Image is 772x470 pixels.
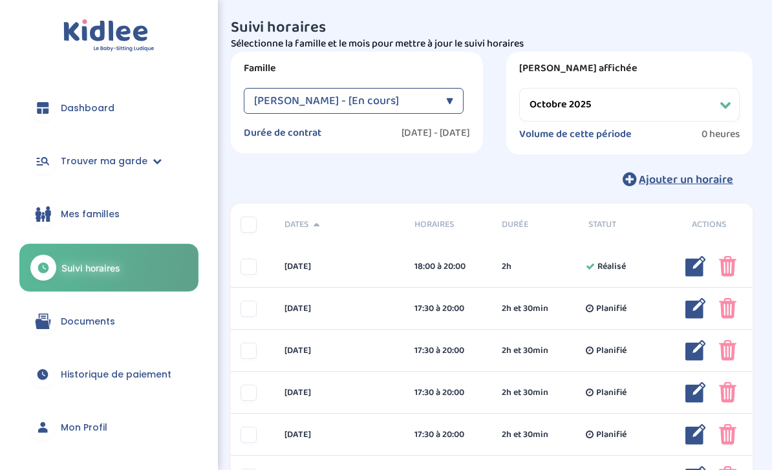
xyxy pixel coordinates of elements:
[275,428,405,442] div: [DATE]
[275,386,405,400] div: [DATE]
[414,344,482,358] div: 17:30 à 20:00
[61,208,120,221] span: Mes familles
[414,302,482,315] div: 17:30 à 20:00
[414,386,482,400] div: 17:30 à 20:00
[685,256,706,277] img: modifier_bleu.png
[61,315,115,328] span: Documents
[502,386,548,400] span: 2h et 30min
[244,127,321,140] label: Durée de contrat
[61,155,147,168] span: Trouver ma garde
[19,404,198,451] a: Mon Profil
[414,428,482,442] div: 17:30 à 20:00
[639,171,733,189] span: Ajouter un horaire
[502,302,548,315] span: 2h et 30min
[519,128,632,141] label: Volume de cette période
[719,382,736,403] img: poubelle_rose.png
[596,344,627,358] span: Planifié
[254,88,399,114] span: [PERSON_NAME] - [En cours]
[61,101,114,115] span: Dashboard
[19,298,198,345] a: Documents
[275,218,405,231] div: Dates
[579,218,665,231] div: Statut
[685,382,706,403] img: modifier_bleu.png
[596,302,627,315] span: Planifié
[719,424,736,445] img: poubelle_rose.png
[61,421,107,434] span: Mon Profil
[275,260,405,273] div: [DATE]
[719,340,736,361] img: poubelle_rose.png
[719,256,736,277] img: poubelle_rose.png
[597,260,626,273] span: Réalisé
[61,261,120,275] span: Suivi horaires
[275,302,405,315] div: [DATE]
[231,36,753,52] p: Sélectionne la famille et le mois pour mettre à jour le suivi horaires
[596,428,627,442] span: Planifié
[19,244,198,292] a: Suivi horaires
[519,62,740,75] label: [PERSON_NAME] affichée
[61,368,171,381] span: Historique de paiement
[19,85,198,131] a: Dashboard
[603,165,753,193] button: Ajouter un horaire
[414,218,482,231] span: Horaires
[414,260,482,273] div: 18:00 à 20:00
[502,428,548,442] span: 2h et 30min
[685,340,706,361] img: modifier_bleu.png
[502,260,511,273] span: 2h
[685,424,706,445] img: modifier_bleu.png
[19,191,198,237] a: Mes familles
[719,298,736,319] img: poubelle_rose.png
[502,344,548,358] span: 2h et 30min
[685,298,706,319] img: modifier_bleu.png
[702,128,740,141] span: 0 heures
[275,344,405,358] div: [DATE]
[63,19,155,52] img: logo.svg
[19,351,198,398] a: Historique de paiement
[666,218,753,231] div: Actions
[231,19,753,36] h3: Suivi horaires
[492,218,579,231] div: Durée
[19,138,198,184] a: Trouver ma garde
[402,127,470,140] label: [DATE] - [DATE]
[446,88,453,114] div: ▼
[596,386,627,400] span: Planifié
[244,62,470,75] label: Famille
